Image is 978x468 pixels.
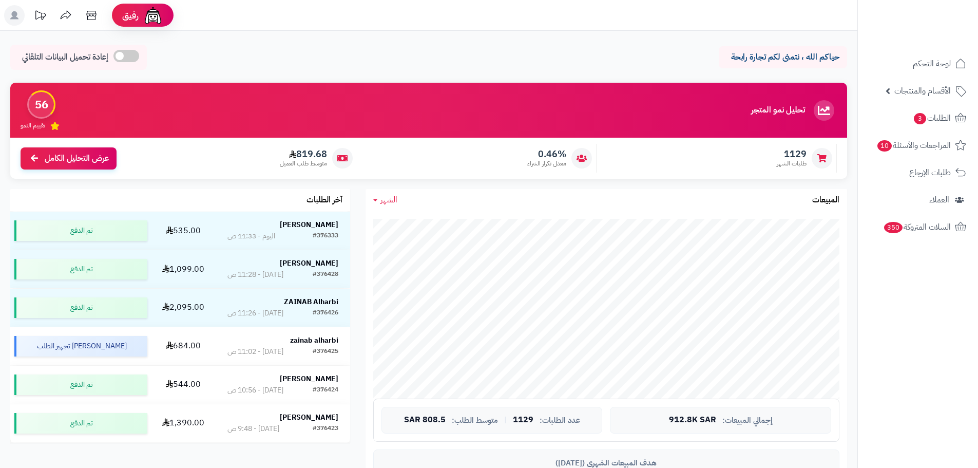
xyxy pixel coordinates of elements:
strong: [PERSON_NAME] [280,373,338,384]
div: [PERSON_NAME] تجهيز الطلب [14,336,147,357]
span: الأقسام والمنتجات [894,84,951,98]
span: 912.8K SAR [669,416,716,425]
a: طلبات الإرجاع [864,160,972,185]
span: السلات المتروكة [883,220,951,234]
span: 1129 [777,148,807,160]
strong: ZAINAB Alharbi [284,296,338,307]
p: حياكم الله ، نتمنى لكم تجارة رابحة [726,51,839,63]
span: لوحة التحكم [913,57,951,71]
span: 0.46% [527,148,566,160]
span: عرض التحليل الكامل [45,153,109,164]
div: تم الدفع [14,375,147,395]
td: 1,390.00 [151,404,216,442]
div: #376426 [313,308,338,319]
div: تم الدفع [14,297,147,318]
a: المراجعات والأسئلة10 [864,133,972,158]
div: #376423 [313,424,338,434]
h3: تحليل نمو المتجر [751,106,805,115]
span: 350 [884,222,903,233]
td: 684.00 [151,327,216,365]
h3: المبيعات [812,196,839,205]
span: المراجعات والأسئلة [876,138,951,153]
span: | [504,416,507,424]
span: رفيق [122,9,139,22]
div: #376428 [313,270,338,280]
span: إجمالي المبيعات: [722,416,773,425]
span: إعادة تحميل البيانات التلقائي [22,51,108,63]
a: عرض التحليل الكامل [21,147,117,170]
div: #376424 [313,385,338,396]
div: تم الدفع [14,259,147,279]
div: [DATE] - 10:56 ص [227,385,283,396]
div: تم الدفع [14,413,147,434]
span: طلبات الإرجاع [909,165,951,180]
span: 3 [914,113,926,124]
strong: [PERSON_NAME] [280,258,338,269]
td: 535.00 [151,212,216,250]
a: الطلبات3 [864,106,972,130]
div: [DATE] - 11:02 ص [227,347,283,357]
div: #376333 [313,231,338,241]
span: متوسط طلب العميل [280,159,327,168]
strong: [PERSON_NAME] [280,412,338,423]
span: 819.68 [280,148,327,160]
a: لوحة التحكم [864,51,972,76]
a: السلات المتروكة350 [864,215,972,239]
span: الطلبات [913,111,951,125]
h3: آخر الطلبات [306,196,342,205]
td: 544.00 [151,366,216,404]
a: الشهر [373,194,397,206]
span: 808.5 SAR [404,416,446,425]
a: تحديثات المنصة [27,5,53,28]
td: 1,099.00 [151,250,216,288]
td: 2,095.00 [151,289,216,327]
div: [DATE] - 11:26 ص [227,308,283,319]
div: [DATE] - 9:48 ص [227,424,279,434]
span: متوسط الطلب: [452,416,498,425]
span: معدل تكرار الشراء [527,159,566,168]
span: عدد الطلبات: [540,416,580,425]
span: طلبات الشهر [777,159,807,168]
strong: [PERSON_NAME] [280,219,338,230]
img: ai-face.png [143,5,163,26]
span: 1129 [513,416,533,425]
div: تم الدفع [14,220,147,241]
div: [DATE] - 11:28 ص [227,270,283,280]
span: تقييم النمو [21,121,45,130]
strong: zainab alharbi [290,335,338,346]
span: 10 [877,140,892,152]
div: اليوم - 11:33 ص [227,231,275,241]
span: العملاء [929,193,949,207]
div: #376425 [313,347,338,357]
a: العملاء [864,188,972,212]
span: الشهر [380,194,397,206]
